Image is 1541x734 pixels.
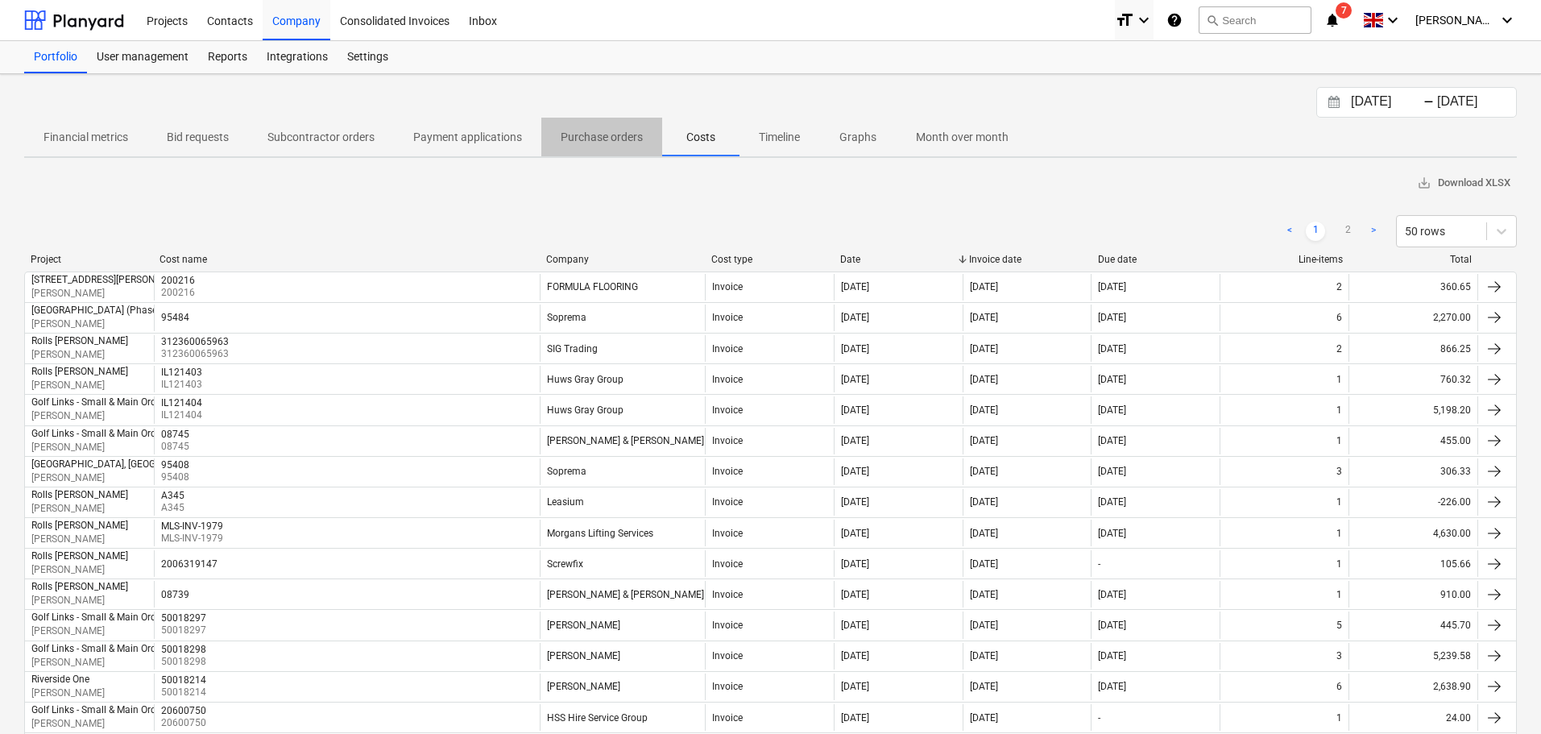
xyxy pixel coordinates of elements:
[1336,312,1342,323] div: 6
[970,281,998,292] div: [DATE]
[31,533,128,546] p: [PERSON_NAME]
[1411,171,1517,196] button: Download XLSX
[87,41,198,73] a: User management
[31,686,105,700] p: [PERSON_NAME]
[547,712,648,724] div: HSS Hire Service Group
[31,379,128,392] p: [PERSON_NAME]
[711,254,827,265] div: Cost type
[712,712,743,724] div: Invoice
[547,312,586,323] div: Soprema
[841,650,869,661] div: [DATE]
[1336,466,1342,477] div: 3
[547,558,583,570] div: Screwfix
[1348,366,1477,392] div: 760.32
[31,717,212,731] p: [PERSON_NAME]
[1348,643,1477,670] div: 5,239.58
[1336,558,1342,570] div: 1
[1336,589,1342,600] div: 1
[31,594,128,608] p: [PERSON_NAME]
[841,589,869,600] div: [DATE]
[841,528,869,539] div: [DATE]
[161,312,189,323] div: 95484
[970,404,998,416] div: [DATE]
[712,466,743,477] div: Invoice
[547,343,598,355] div: SIG Trading
[161,397,202,408] div: IL121404
[970,435,998,446] div: [DATE]
[547,589,761,600] div: [PERSON_NAME] & [PERSON_NAME] Consultancy
[970,496,998,508] div: [DATE]
[257,41,338,73] a: Integrations
[31,305,168,316] div: Plumstead West Thamesmead (Phase 1)
[712,374,743,385] div: Invoice
[31,441,212,454] p: [PERSON_NAME]
[31,287,189,301] p: [PERSON_NAME]
[970,620,998,631] div: [DATE]
[1098,374,1126,385] div: [DATE]
[43,129,128,146] p: Financial metrics
[31,409,212,423] p: [PERSON_NAME]
[841,312,869,323] div: [DATE]
[1348,704,1477,731] div: 24.00
[161,471,193,484] p: 95408
[1348,458,1477,485] div: 306.33
[969,254,1085,265] div: Invoice date
[970,312,998,323] div: [DATE]
[1348,674,1477,700] div: 2,638.90
[1336,681,1342,692] div: 6
[31,563,128,577] p: [PERSON_NAME]
[1336,374,1342,385] div: 1
[1348,396,1477,423] div: 5,198.20
[547,496,584,508] div: Leasium
[547,620,620,631] div: [PERSON_NAME]
[338,41,398,73] a: Settings
[712,650,743,661] div: Invoice
[1336,620,1342,631] div: 5
[841,374,869,385] div: [DATE]
[161,624,209,637] p: 50018297
[970,558,998,570] div: [DATE]
[1356,254,1472,265] div: Total
[970,589,998,600] div: [DATE]
[1364,222,1383,241] a: Next page
[31,458,221,470] div: Eddington, Cambridge
[161,520,223,532] div: MLS-INV-1979
[841,620,869,631] div: [DATE]
[161,686,209,699] p: 50018214
[1098,650,1126,661] div: [DATE]
[31,396,212,408] div: Golf Links - Small & Main Order Combined
[1348,520,1477,546] div: 4,630.00
[31,317,168,331] p: [PERSON_NAME]
[31,489,128,500] div: Rolls Royce Chichester
[759,129,800,146] p: Timeline
[1336,528,1342,539] div: 1
[31,674,105,685] div: Riverside One
[24,41,87,73] a: Portfolio
[1098,528,1126,539] div: [DATE]
[1098,312,1126,323] div: [DATE]
[1336,2,1352,19] span: 7
[1098,466,1126,477] div: [DATE]
[970,374,998,385] div: [DATE]
[547,281,638,292] div: FORMULA FLOORING
[198,41,257,73] a: Reports
[841,712,869,724] div: [DATE]
[1348,489,1477,516] div: -226.00
[841,281,869,292] div: [DATE]
[1417,174,1510,193] span: Download XLSX
[161,558,217,570] div: 2006319147
[1348,428,1477,454] div: 455.00
[1098,281,1126,292] div: [DATE]
[1348,305,1477,331] div: 2,270.00
[1115,10,1134,30] i: format_size
[1336,435,1342,446] div: 1
[161,378,205,392] p: IL121403
[1227,254,1343,265] div: Line-items
[1336,343,1342,355] div: 2
[546,254,698,265] div: Company
[712,343,743,355] div: Invoice
[841,404,869,416] div: [DATE]
[31,550,128,562] div: Rolls Royce Chichester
